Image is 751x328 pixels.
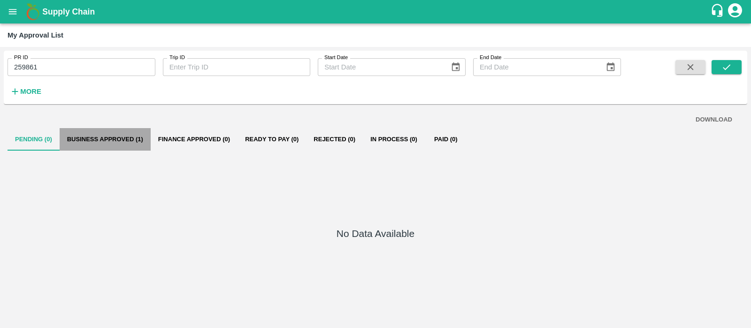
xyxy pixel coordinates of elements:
button: Finance Approved (0) [151,128,238,151]
button: Rejected (0) [306,128,363,151]
div: My Approval List [8,29,63,41]
input: Enter Trip ID [163,58,311,76]
img: logo [23,2,42,21]
button: open drawer [2,1,23,23]
button: DOWNLOAD [692,112,736,128]
input: Start Date [318,58,443,76]
strong: More [20,88,41,95]
button: Pending (0) [8,128,60,151]
b: Supply Chain [42,7,95,16]
button: Ready To Pay (0) [238,128,306,151]
label: PR ID [14,54,28,61]
a: Supply Chain [42,5,710,18]
div: customer-support [710,3,727,20]
button: Choose date [602,58,620,76]
label: Trip ID [169,54,185,61]
button: In Process (0) [363,128,425,151]
label: End Date [480,54,501,61]
button: Paid (0) [425,128,467,151]
input: Enter PR ID [8,58,155,76]
input: End Date [473,58,598,76]
h5: No Data Available [337,227,414,240]
button: Choose date [447,58,465,76]
label: Start Date [324,54,348,61]
button: Business Approved (1) [60,128,151,151]
div: account of current user [727,2,743,22]
button: More [8,84,44,99]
